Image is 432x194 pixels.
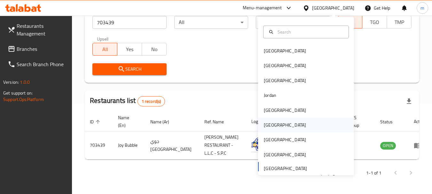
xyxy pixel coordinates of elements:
[17,60,67,68] span: Search Branch Phone
[113,131,145,159] td: Joy Bubble
[264,92,276,99] div: Jordan
[85,131,113,159] td: 703439
[118,114,137,129] span: Name (En)
[380,142,396,149] span: OPEN
[264,151,306,158] div: [GEOGRAPHIC_DATA]
[3,89,33,97] span: Get support on:
[90,96,165,106] h2: Restaurants list
[387,16,412,28] button: TMP
[142,43,167,56] button: No
[20,78,30,86] span: 1.0.0
[380,118,401,126] span: Status
[401,94,417,109] div: Export file
[264,107,306,114] div: [GEOGRAPHIC_DATA]
[264,47,306,54] div: [GEOGRAPHIC_DATA]
[17,45,67,53] span: Branches
[246,112,275,131] th: Logo
[420,4,424,12] span: m
[3,41,72,57] a: Branches
[145,131,199,159] td: جوي [GEOGRAPHIC_DATA]
[3,18,72,41] a: Restaurants Management
[92,43,117,56] button: All
[414,142,426,149] div: Menu
[380,142,396,150] div: OPEN
[309,169,338,177] p: Rows per page:
[243,4,282,12] div: Menu-management
[199,131,246,159] td: [PERSON_NAME] RESTAURANT - L.L.C - S.P.C
[264,77,306,84] div: [GEOGRAPHIC_DATA]
[409,112,431,131] th: Action
[264,62,306,69] div: [GEOGRAPHIC_DATA]
[137,96,165,106] div: Total records count
[90,118,102,126] span: ID
[117,43,142,56] button: Yes
[204,118,232,126] span: Ref. Name
[85,112,431,159] table: enhanced table
[92,16,166,29] input: Search for restaurant name or ID..
[17,22,67,37] span: Restaurants Management
[264,121,306,128] div: [GEOGRAPHIC_DATA]
[312,4,354,12] div: [GEOGRAPHIC_DATA]
[145,45,164,54] span: No
[362,16,387,28] button: TGO
[120,45,139,54] span: Yes
[251,136,267,152] img: Joy Bubble
[97,36,109,41] label: Upsell
[264,136,306,143] div: [GEOGRAPHIC_DATA]
[174,16,248,29] div: All
[92,63,166,75] button: Search
[365,18,384,27] span: TGO
[95,45,115,54] span: All
[366,169,381,177] p: 1-1 of 1
[150,118,177,126] span: Name (Ar)
[138,98,165,105] span: 1 record(s)
[275,28,345,35] input: Search
[98,65,161,73] span: Search
[256,16,330,29] div: All
[389,18,409,27] span: TMP
[3,57,72,72] a: Search Branch Phone
[349,114,367,129] span: POS group
[3,95,44,104] a: Support.OpsPlatform
[3,78,19,86] span: Version:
